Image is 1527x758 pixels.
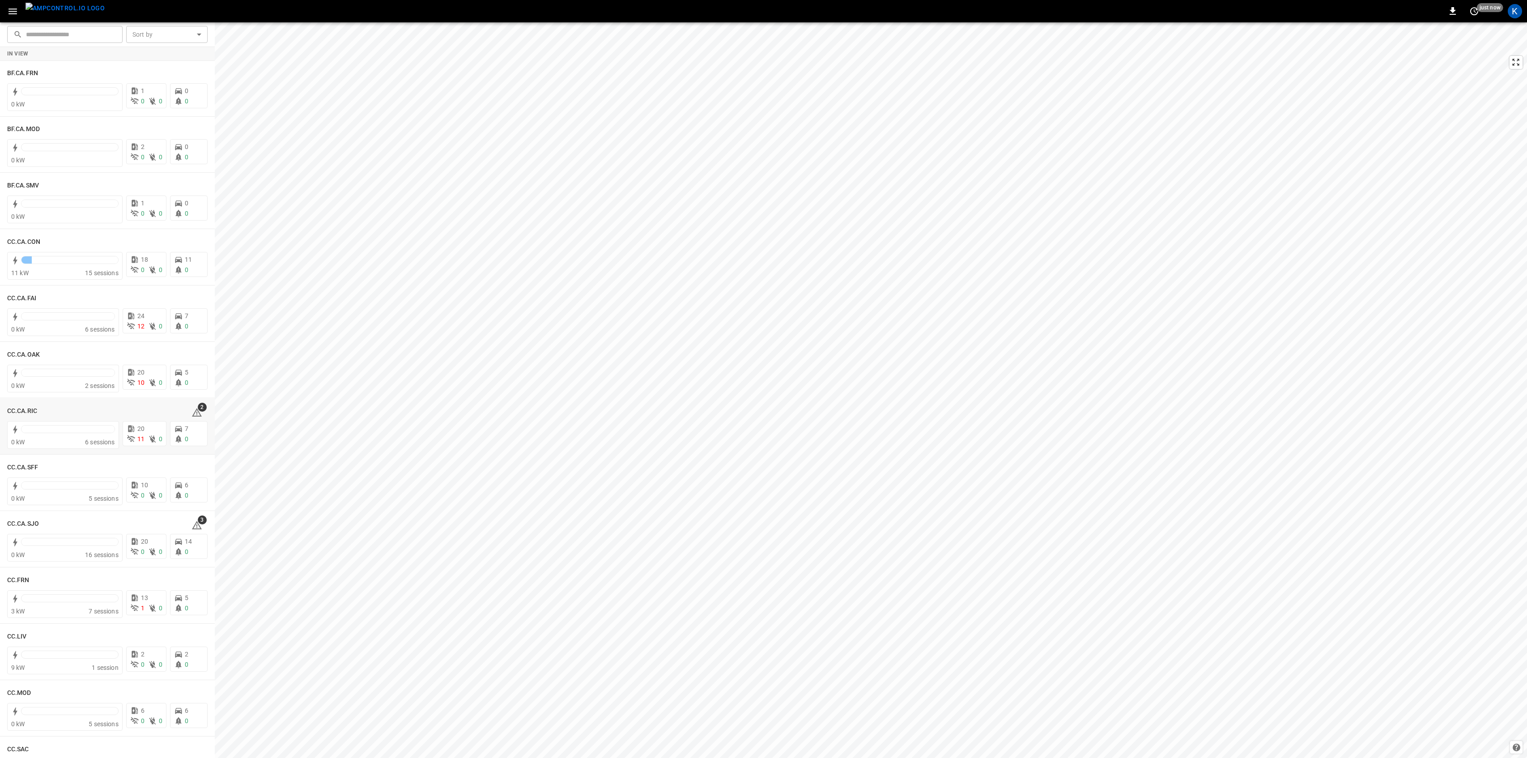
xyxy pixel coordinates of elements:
span: 1 [141,200,145,207]
span: 20 [141,538,148,545]
h6: CC.FRN [7,575,30,585]
span: 0 [159,492,162,499]
span: 0 [141,661,145,668]
span: 2 [141,651,145,658]
h6: CC.CA.SFF [7,463,38,473]
span: 0 [159,98,162,105]
span: 11 kW [11,269,29,277]
span: 0 [159,323,162,330]
span: 0 kW [11,720,25,728]
span: 5 sessions [89,495,119,502]
span: 0 kW [11,439,25,446]
span: 1 session [92,664,118,671]
h6: CC.LIV [7,632,27,642]
span: 6 sessions [85,439,115,446]
div: profile-icon [1508,4,1522,18]
span: 2 [185,651,188,658]
span: 12 [137,323,145,330]
h6: CC.SAC [7,745,29,754]
span: 0 [159,661,162,668]
span: 0 [159,266,162,273]
button: set refresh interval [1467,4,1481,18]
span: 0 [141,266,145,273]
span: 1 [141,605,145,612]
span: 2 sessions [85,382,115,389]
span: 10 [141,481,148,489]
span: 0 kW [11,101,25,108]
span: 11 [137,435,145,443]
span: 0 [185,143,188,150]
span: 0 [185,153,188,161]
span: 16 sessions [85,551,119,558]
span: just now [1477,3,1503,12]
span: 0 [185,605,188,612]
span: 0 kW [11,382,25,389]
span: 0 [185,492,188,499]
span: 0 [141,98,145,105]
span: 18 [141,256,148,263]
span: 3 [198,515,207,524]
span: 0 [185,379,188,386]
span: 0 kW [11,157,25,164]
span: 10 [137,379,145,386]
span: 0 [141,153,145,161]
h6: CC.CA.CON [7,237,40,247]
span: 0 [159,605,162,612]
span: 24 [137,312,145,319]
span: 7 [185,425,188,432]
h6: BF.CA.MOD [7,124,40,134]
h6: BF.CA.FRN [7,68,38,78]
span: 11 [185,256,192,263]
img: ampcontrol.io logo [26,3,105,14]
span: 0 [159,717,162,724]
span: 5 sessions [89,720,119,728]
span: 7 [185,312,188,319]
h6: CC.CA.SJO [7,519,39,529]
h6: CC.CA.RIC [7,406,37,416]
span: 6 [141,707,145,714]
span: 0 kW [11,213,25,220]
span: 0 [159,435,162,443]
span: 20 [137,369,145,376]
h6: BF.CA.SMV [7,181,39,191]
span: 0 [185,717,188,724]
span: 0 [159,210,162,217]
h6: CC.MOD [7,688,31,698]
span: 0 [141,210,145,217]
span: 0 [185,210,188,217]
span: 6 [185,707,188,714]
span: 1 [141,87,145,94]
span: 9 kW [11,664,25,671]
span: 20 [137,425,145,432]
span: 0 [185,323,188,330]
span: 0 [185,435,188,443]
span: 0 [159,379,162,386]
span: 6 [185,481,188,489]
span: 0 kW [11,551,25,558]
span: 2 [141,143,145,150]
span: 0 [185,200,188,207]
span: 14 [185,538,192,545]
span: 7 sessions [89,608,119,615]
span: 3 kW [11,608,25,615]
h6: CC.CA.FAI [7,294,36,303]
span: 0 [141,717,145,724]
span: 0 [185,548,188,555]
span: 0 kW [11,495,25,502]
span: 6 sessions [85,326,115,333]
span: 0 [159,153,162,161]
span: 0 [141,548,145,555]
strong: In View [7,51,29,57]
span: 0 [185,98,188,105]
h6: CC.CA.OAK [7,350,40,360]
span: 2 [198,403,207,412]
span: 15 sessions [85,269,119,277]
span: 5 [185,369,188,376]
span: 0 [141,492,145,499]
span: 0 [185,87,188,94]
span: 13 [141,594,148,601]
span: 0 [185,266,188,273]
span: 0 [159,548,162,555]
span: 0 kW [11,326,25,333]
span: 0 [185,661,188,668]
